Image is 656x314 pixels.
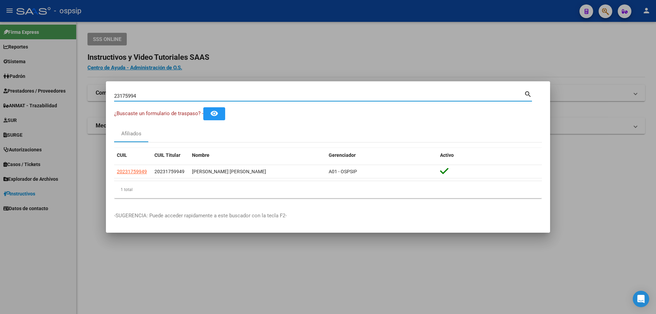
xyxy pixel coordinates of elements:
span: 20231759949 [154,169,184,174]
datatable-header-cell: Gerenciador [326,148,437,163]
div: 1 total [114,181,542,198]
span: Gerenciador [329,152,356,158]
div: Afiliados [121,130,141,138]
div: [PERSON_NAME] [PERSON_NAME] [192,168,323,176]
span: CUIL [117,152,127,158]
datatable-header-cell: CUIL [114,148,152,163]
mat-icon: remove_red_eye [210,109,218,118]
p: -SUGERENCIA: Puede acceder rapidamente a este buscador con la tecla F2- [114,212,542,220]
div: Open Intercom Messenger [633,291,649,307]
span: CUIL Titular [154,152,180,158]
span: Activo [440,152,454,158]
mat-icon: search [524,90,532,98]
span: A01 - OSPSIP [329,169,357,174]
datatable-header-cell: CUIL Titular [152,148,189,163]
span: 20231759949 [117,169,147,174]
span: Nombre [192,152,209,158]
datatable-header-cell: Activo [437,148,542,163]
datatable-header-cell: Nombre [189,148,326,163]
span: ¿Buscaste un formulario de traspaso? - [114,110,203,117]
